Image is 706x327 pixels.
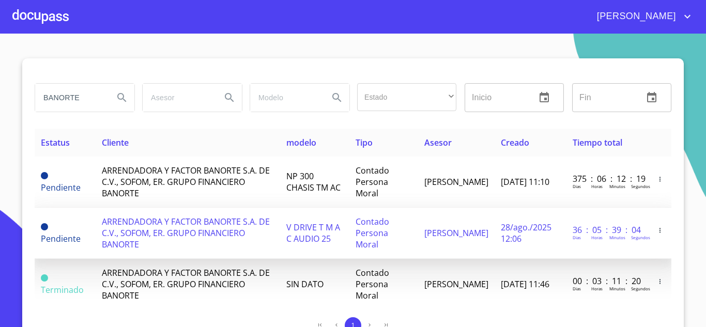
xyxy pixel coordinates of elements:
[591,235,603,240] p: Horas
[573,183,581,189] p: Dias
[102,267,270,301] span: ARRENDADORA Y FACTOR BANORTE S.A. DE C.V., SOFOM, ER. GRUPO FINANCIERO BANORTE
[591,183,603,189] p: Horas
[573,137,622,148] span: Tiempo total
[41,172,48,179] span: Pendiente
[325,85,349,110] button: Search
[573,224,642,236] p: 36 : 05 : 39 : 04
[143,84,213,112] input: search
[356,267,389,301] span: Contado Persona Moral
[573,286,581,291] p: Dias
[35,84,105,112] input: search
[356,216,389,250] span: Contado Persona Moral
[501,137,529,148] span: Creado
[286,278,324,290] span: SIN DATO
[501,222,551,244] span: 28/ago./2025 12:06
[589,8,681,25] span: [PERSON_NAME]
[501,278,549,290] span: [DATE] 11:46
[102,137,129,148] span: Cliente
[356,165,389,199] span: Contado Persona Moral
[110,85,134,110] button: Search
[41,223,48,230] span: Pendiente
[424,137,452,148] span: Asesor
[41,233,81,244] span: Pendiente
[41,137,70,148] span: Estatus
[286,170,341,193] span: NP 300 CHASIS TM AC
[589,8,694,25] button: account of current user
[102,165,270,199] span: ARRENDADORA Y FACTOR BANORTE S.A. DE C.V., SOFOM, ER. GRUPO FINANCIERO BANORTE
[357,83,456,111] div: ​
[217,85,242,110] button: Search
[631,286,650,291] p: Segundos
[609,286,625,291] p: Minutos
[424,176,488,188] span: [PERSON_NAME]
[102,216,270,250] span: ARRENDADORA Y FACTOR BANORTE S.A. DE C.V., SOFOM, ER. GRUPO FINANCIERO BANORTE
[609,235,625,240] p: Minutos
[631,183,650,189] p: Segundos
[573,173,642,184] p: 375 : 06 : 12 : 19
[41,182,81,193] span: Pendiente
[286,222,340,244] span: V DRIVE T M A C AUDIO 25
[501,176,549,188] span: [DATE] 11:10
[609,183,625,189] p: Minutos
[631,235,650,240] p: Segundos
[250,84,320,112] input: search
[424,278,488,290] span: [PERSON_NAME]
[573,275,642,287] p: 00 : 03 : 11 : 20
[41,284,84,295] span: Terminado
[356,137,373,148] span: Tipo
[41,274,48,282] span: Terminado
[591,286,603,291] p: Horas
[573,235,581,240] p: Dias
[424,227,488,239] span: [PERSON_NAME]
[286,137,316,148] span: modelo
